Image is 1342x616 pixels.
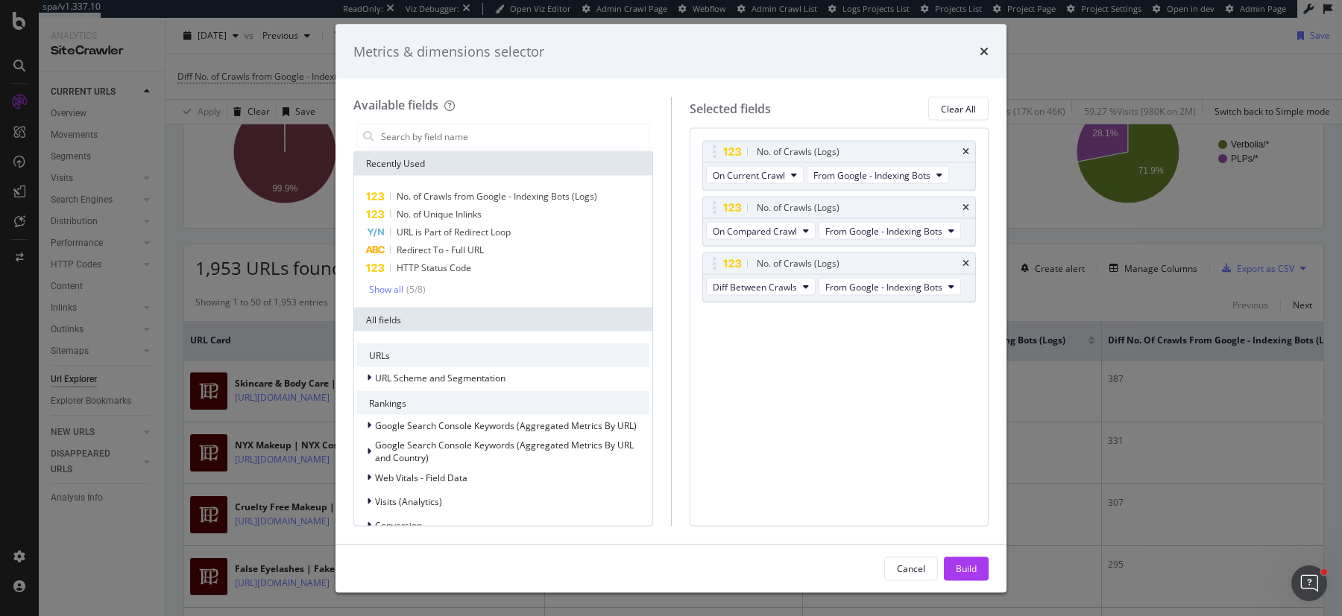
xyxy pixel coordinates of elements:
div: All fields [354,308,652,331]
button: From Google - Indexing Bots [807,166,949,184]
span: URL Scheme and Segmentation [375,371,505,384]
button: From Google - Indexing Bots [819,222,961,240]
div: URLs [357,343,649,367]
span: From Google - Indexing Bots [825,224,942,237]
span: On Current Crawl [713,168,785,181]
div: Clear All [941,102,976,115]
div: Selected fields [690,100,771,117]
div: No. of Crawls (Logs) [757,200,839,215]
div: No. of Crawls (Logs)timesDiff Between CrawlsFrom Google - Indexing Bots [702,253,977,302]
div: times [963,203,969,212]
div: No. of Crawls (Logs)timesOn Compared CrawlFrom Google - Indexing Bots [702,197,977,247]
span: Web Vitals - Field Data [375,471,467,483]
div: modal [335,24,1006,592]
button: Clear All [928,97,989,121]
span: Visits (Analytics) [375,495,442,507]
div: Available fields [353,97,438,113]
div: Metrics & dimensions selector [353,42,544,61]
div: times [963,259,969,268]
div: Cancel [897,562,925,574]
span: Redirect To - Full URL [397,244,484,256]
iframe: Intercom live chat [1291,565,1327,601]
input: Search by field name [379,125,649,147]
span: No. of Unique Inlinks [397,208,482,220]
span: Diff Between Crawls [713,280,797,293]
button: Cancel [884,556,938,580]
span: From Google - Indexing Bots [813,168,930,181]
div: Show all [369,284,403,294]
button: On Compared Crawl [706,222,816,240]
div: times [963,147,969,156]
button: Build [944,556,989,580]
div: Recently Used [354,152,652,176]
button: Diff Between Crawls [706,278,816,296]
span: Google Search Console Keywords (Aggregated Metrics By URL and Country) [375,439,634,464]
button: From Google - Indexing Bots [819,278,961,296]
div: No. of Crawls (Logs)timesOn Current CrawlFrom Google - Indexing Bots [702,141,977,191]
div: Build [956,562,977,574]
span: Conversion [375,518,422,531]
div: Rankings [357,391,649,415]
div: No. of Crawls (Logs) [757,145,839,159]
div: ( 5 / 8 ) [403,283,426,296]
span: URL is Part of Redirect Loop [397,226,511,238]
span: HTTP Status Code [397,261,471,274]
span: From Google - Indexing Bots [825,280,942,293]
span: No. of Crawls from Google - Indexing Bots (Logs) [397,190,597,203]
span: On Compared Crawl [713,224,797,237]
div: No. of Crawls (Logs) [757,256,839,271]
span: Google Search Console Keywords (Aggregated Metrics By URL) [375,419,637,431]
div: times [980,42,989,61]
button: On Current Crawl [706,166,804,184]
